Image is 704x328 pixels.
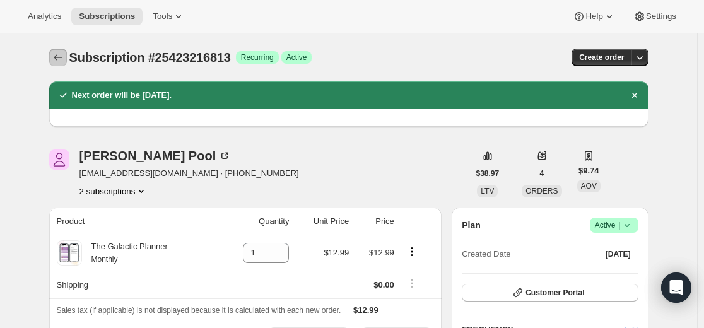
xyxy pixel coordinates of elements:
[353,305,378,315] span: $12.99
[91,255,118,264] small: Monthly
[598,245,638,263] button: [DATE]
[145,8,192,25] button: Tools
[369,248,394,257] span: $12.99
[286,52,307,62] span: Active
[462,284,638,302] button: Customer Portal
[49,271,219,298] th: Shipping
[324,248,349,257] span: $12.99
[353,208,398,235] th: Price
[646,11,676,21] span: Settings
[153,11,172,21] span: Tools
[241,52,274,62] span: Recurring
[532,165,552,182] button: 4
[402,245,422,259] button: Product actions
[579,52,624,62] span: Create order
[578,165,599,177] span: $9.74
[28,11,61,21] span: Analytics
[661,272,691,303] div: Open Intercom Messenger
[585,11,602,21] span: Help
[626,86,643,104] button: Dismiss notification
[402,276,422,290] button: Shipping actions
[581,182,597,190] span: AOV
[219,208,293,235] th: Quantity
[79,149,232,162] div: [PERSON_NAME] Pool
[69,50,231,64] span: Subscription #25423216813
[49,208,219,235] th: Product
[572,49,631,66] button: Create order
[476,168,500,179] span: $38.97
[462,248,510,261] span: Created Date
[540,168,544,179] span: 4
[82,240,168,266] div: The Galactic Planner
[606,249,631,259] span: [DATE]
[79,167,299,180] span: [EMAIL_ADDRESS][DOMAIN_NAME] · [PHONE_NUMBER]
[626,8,684,25] button: Settings
[49,149,69,170] span: Amy Pool
[49,49,67,66] button: Subscriptions
[481,187,494,196] span: LTV
[525,288,584,298] span: Customer Portal
[462,219,481,231] h2: Plan
[373,280,394,290] span: $0.00
[79,11,135,21] span: Subscriptions
[525,187,558,196] span: ORDERS
[58,240,80,266] img: product img
[57,306,341,315] span: Sales tax (if applicable) is not displayed because it is calculated with each new order.
[79,185,148,197] button: Product actions
[595,219,633,231] span: Active
[20,8,69,25] button: Analytics
[71,8,143,25] button: Subscriptions
[469,165,507,182] button: $38.97
[565,8,623,25] button: Help
[293,208,353,235] th: Unit Price
[72,89,172,102] h2: Next order will be [DATE].
[618,220,620,230] span: |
